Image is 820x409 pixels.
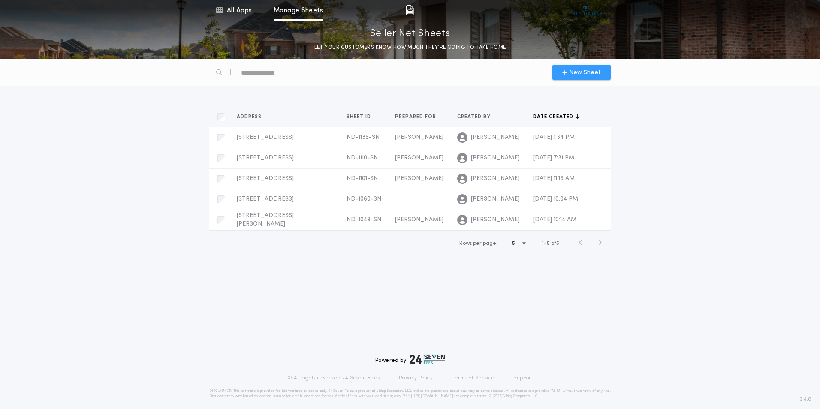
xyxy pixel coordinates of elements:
span: [PERSON_NAME] [471,154,519,162]
span: [PERSON_NAME] [395,155,443,161]
span: [STREET_ADDRESS][PERSON_NAME] [237,212,294,227]
span: [STREET_ADDRESS] [237,155,294,161]
p: © All rights reserved. 24|Seven Fees [287,375,380,382]
span: Prepared for [395,114,438,120]
a: [URL][DOMAIN_NAME] [411,394,453,398]
p: DISCLAIMER: This estimate is provided for informational purposes only. 24|Seven Fees, a product o... [209,388,611,399]
a: Privacy Policy [399,375,433,382]
span: [PERSON_NAME] [395,175,443,182]
span: Date created [533,114,575,120]
span: 5 [547,241,550,246]
span: [STREET_ADDRESS] [237,196,294,202]
button: Sheet ID [347,113,377,121]
span: ND-1110-SN [347,155,378,161]
span: ND-1049-SN [347,217,381,223]
span: [DATE] 10:14 AM [533,217,576,223]
button: 5 [512,237,529,250]
img: img [406,5,414,15]
span: ND-1060-SN [347,196,381,202]
span: [DATE] 10:04 PM [533,196,578,202]
span: Sheet ID [347,114,373,120]
img: vs-icon [570,6,603,15]
span: [PERSON_NAME] [471,174,519,183]
span: [DATE] 1:34 PM [533,134,575,141]
span: New Sheet [569,68,601,77]
a: Terms of Service [452,375,494,382]
span: ND-1101-SN [347,175,378,182]
span: [DATE] 11:16 AM [533,175,575,182]
img: logo [410,354,445,364]
span: [STREET_ADDRESS] [237,134,294,141]
span: Rows per page: [459,241,497,246]
h1: 5 [512,239,515,248]
span: of 5 [551,240,559,247]
span: [PERSON_NAME] [395,217,443,223]
p: LET YOUR CUSTOMERS KNOW HOW MUCH THEY’RE GOING TO TAKE HOME [314,43,506,52]
span: Created by [457,114,492,120]
a: Support [513,375,533,382]
span: Address [237,114,263,120]
span: [DATE] 7:31 PM [533,155,574,161]
span: [PERSON_NAME] [471,133,519,142]
span: 3.8.0 [800,396,811,403]
span: [PERSON_NAME] [471,195,519,204]
button: Date created [533,113,580,121]
span: ND-1135-SN [347,134,380,141]
span: 1 [542,241,544,246]
p: Seller Net Sheets [370,27,450,41]
button: New Sheet [552,65,611,80]
span: [PERSON_NAME] [395,134,443,141]
button: Created by [457,113,497,121]
span: [PERSON_NAME] [471,216,519,224]
div: Powered by [375,354,445,364]
span: [STREET_ADDRESS] [237,175,294,182]
button: Address [237,113,268,121]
